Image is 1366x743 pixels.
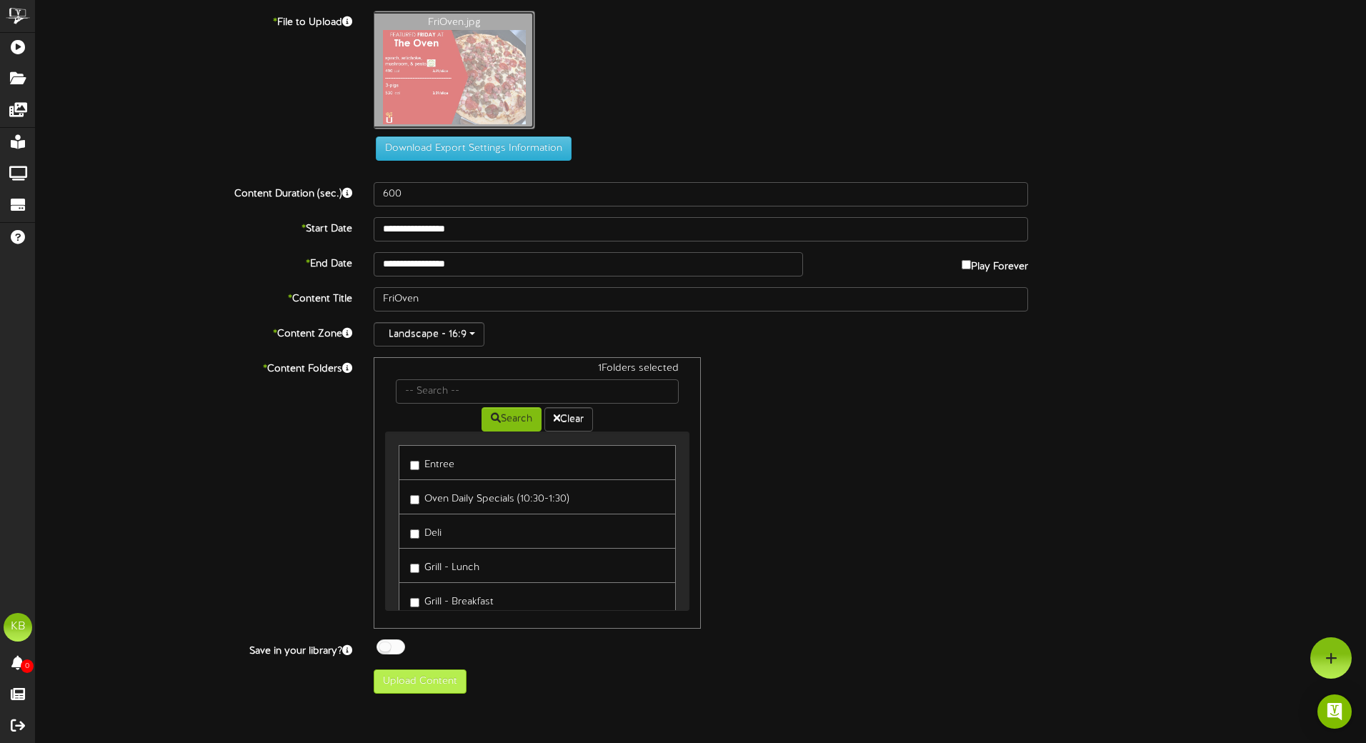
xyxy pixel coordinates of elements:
[25,252,363,271] label: End Date
[410,598,419,607] input: Grill - Breakfast
[25,11,363,30] label: File to Upload
[25,287,363,306] label: Content Title
[396,379,679,404] input: -- Search --
[410,487,569,507] label: Oven Daily Specials (10:30-1:30)
[410,529,419,539] input: Deli
[21,659,34,673] span: 0
[25,217,363,236] label: Start Date
[482,407,542,432] button: Search
[369,143,572,154] a: Download Export Settings Information
[962,260,971,269] input: Play Forever
[544,407,593,432] button: Clear
[1317,694,1352,729] div: Open Intercom Messenger
[25,357,363,377] label: Content Folders
[25,639,363,659] label: Save in your library?
[25,182,363,201] label: Content Duration (sec.)
[410,590,494,609] label: Grill - Breakfast
[374,322,484,346] button: Landscape - 16:9
[410,461,419,470] input: Entree
[374,287,1028,311] input: Title of this Content
[374,669,467,694] button: Upload Content
[410,522,442,541] label: Deli
[410,556,479,575] label: Grill - Lunch
[410,495,419,504] input: Oven Daily Specials (10:30-1:30)
[410,564,419,573] input: Grill - Lunch
[410,453,454,472] label: Entree
[962,252,1028,274] label: Play Forever
[376,136,572,161] button: Download Export Settings Information
[4,613,32,642] div: KB
[385,361,689,379] div: 1 Folders selected
[25,322,363,341] label: Content Zone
